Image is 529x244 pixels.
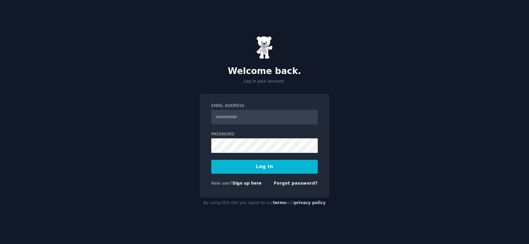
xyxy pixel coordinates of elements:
[211,103,318,109] label: Email Address
[232,181,262,186] a: Sign up here
[211,160,318,174] button: Log In
[274,181,318,186] a: Forgot password?
[211,131,318,137] label: Password
[256,36,273,59] img: Gummy Bear
[200,198,329,208] div: By using this site you agree to our and
[200,79,329,85] p: Log in your account.
[294,200,326,205] a: privacy policy
[211,181,232,186] span: New user?
[200,66,329,77] h2: Welcome back.
[273,200,286,205] a: terms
